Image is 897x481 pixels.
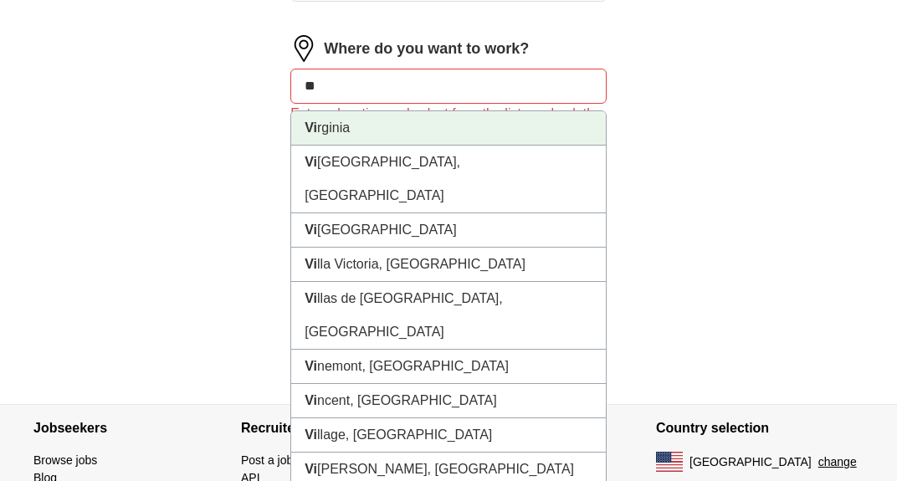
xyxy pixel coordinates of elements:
[656,405,864,452] h4: Country selection
[305,393,317,407] strong: Vi
[656,452,683,472] img: US flag
[305,155,317,169] strong: Vi
[290,104,607,144] div: Enter a location and select from the list, or check the box for fully remote roles
[33,453,97,467] a: Browse jobs
[291,213,606,248] li: [GEOGRAPHIC_DATA]
[818,453,857,471] button: change
[241,453,293,467] a: Post a job
[291,418,606,453] li: llage, [GEOGRAPHIC_DATA]
[291,282,606,350] li: llas de [GEOGRAPHIC_DATA], [GEOGRAPHIC_DATA]
[291,146,606,213] li: [GEOGRAPHIC_DATA], [GEOGRAPHIC_DATA]
[305,462,317,476] strong: Vi
[305,223,317,237] strong: Vi
[324,38,529,60] label: Where do you want to work?
[305,359,317,373] strong: Vi
[291,350,606,384] li: nemont, [GEOGRAPHIC_DATA]
[689,453,812,471] span: [GEOGRAPHIC_DATA]
[305,291,317,305] strong: Vi
[290,35,317,62] img: location.png
[305,120,317,135] strong: Vi
[291,111,606,146] li: rginia
[305,427,317,442] strong: Vi
[291,384,606,418] li: ncent, [GEOGRAPHIC_DATA]
[305,257,317,271] strong: Vi
[291,248,606,282] li: lla Victoria, [GEOGRAPHIC_DATA]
